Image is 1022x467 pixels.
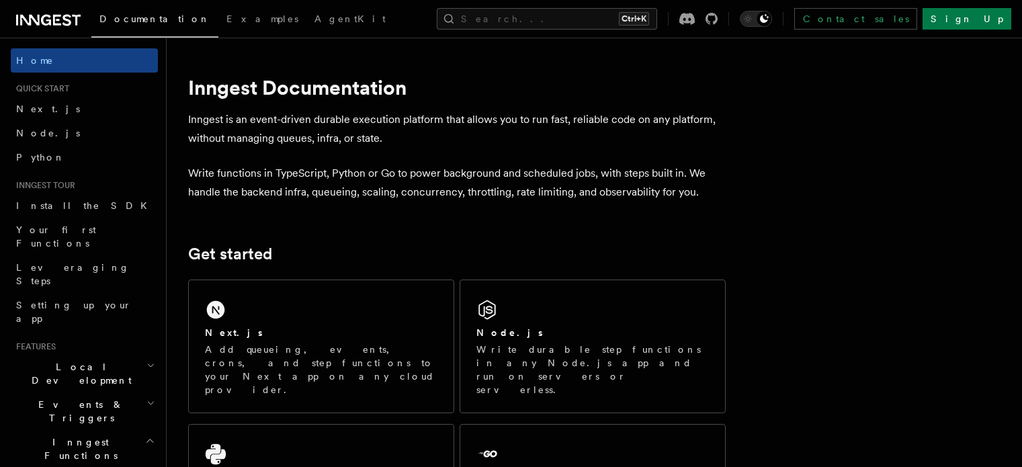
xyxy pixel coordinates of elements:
[16,200,155,211] span: Install the SDK
[11,180,75,191] span: Inngest tour
[740,11,772,27] button: Toggle dark mode
[11,97,158,121] a: Next.js
[11,218,158,255] a: Your first Functions
[205,343,437,396] p: Add queueing, events, crons, and step functions to your Next app on any cloud provider.
[205,326,263,339] h2: Next.js
[11,435,145,462] span: Inngest Functions
[11,194,158,218] a: Install the SDK
[16,224,96,249] span: Your first Functions
[11,255,158,293] a: Leveraging Steps
[11,341,56,352] span: Features
[218,4,306,36] a: Examples
[923,8,1011,30] a: Sign Up
[188,245,272,263] a: Get started
[11,398,146,425] span: Events & Triggers
[306,4,394,36] a: AgentKit
[476,343,709,396] p: Write durable step functions in any Node.js app and run on servers or serverless.
[11,392,158,430] button: Events & Triggers
[11,355,158,392] button: Local Development
[188,164,726,202] p: Write functions in TypeScript, Python or Go to power background and scheduled jobs, with steps bu...
[91,4,218,38] a: Documentation
[16,128,80,138] span: Node.js
[11,121,158,145] a: Node.js
[16,54,54,67] span: Home
[11,83,69,94] span: Quick start
[11,48,158,73] a: Home
[188,280,454,413] a: Next.jsAdd queueing, events, crons, and step functions to your Next app on any cloud provider.
[11,360,146,387] span: Local Development
[16,300,132,324] span: Setting up your app
[437,8,657,30] button: Search...Ctrl+K
[99,13,210,24] span: Documentation
[476,326,543,339] h2: Node.js
[16,262,130,286] span: Leveraging Steps
[16,103,80,114] span: Next.js
[794,8,917,30] a: Contact sales
[11,145,158,169] a: Python
[460,280,726,413] a: Node.jsWrite durable step functions in any Node.js app and run on servers or serverless.
[188,110,726,148] p: Inngest is an event-driven durable execution platform that allows you to run fast, reliable code ...
[188,75,726,99] h1: Inngest Documentation
[11,293,158,331] a: Setting up your app
[619,12,649,26] kbd: Ctrl+K
[226,13,298,24] span: Examples
[314,13,386,24] span: AgentKit
[16,152,65,163] span: Python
